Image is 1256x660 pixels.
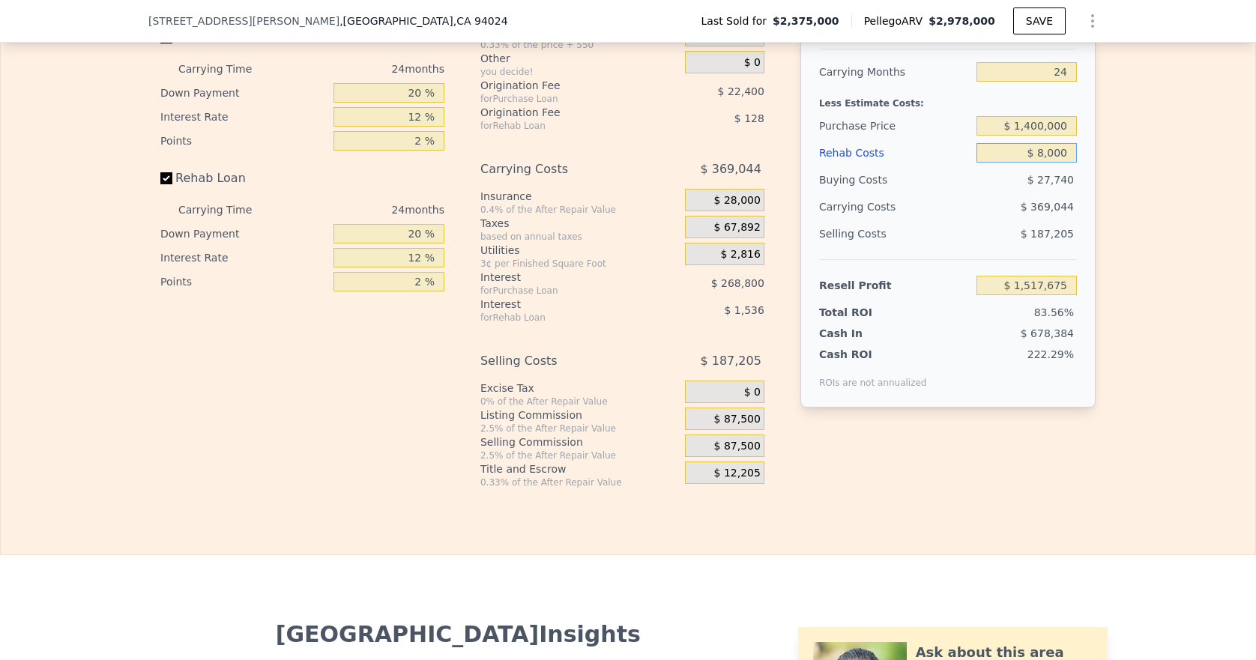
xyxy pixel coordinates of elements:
[700,348,761,375] span: $ 187,205
[160,222,327,246] div: Down Payment
[819,193,913,220] div: Carrying Costs
[480,285,647,297] div: for Purchase Loan
[160,172,172,184] input: Rehab Loan
[282,198,444,222] div: 24 months
[160,105,327,129] div: Interest Rate
[480,381,679,396] div: Excise Tax
[480,258,679,270] div: 3¢ per Finished Square Foot
[718,85,764,97] span: $ 22,400
[480,51,679,66] div: Other
[480,78,647,93] div: Origination Fee
[711,277,764,289] span: $ 268,800
[453,15,508,27] span: , CA 94024
[160,246,327,270] div: Interest Rate
[1078,6,1108,36] button: Show Options
[720,248,760,261] span: $ 2,816
[1027,348,1074,360] span: 222.29%
[714,467,761,480] span: $ 12,205
[339,13,507,28] span: , [GEOGRAPHIC_DATA]
[480,243,679,258] div: Utilities
[734,112,764,124] span: $ 128
[160,165,327,192] label: Rehab Loan
[714,194,761,208] span: $ 28,000
[480,449,679,461] div: 2.5% of the After Repair Value
[714,221,761,234] span: $ 67,892
[480,476,679,488] div: 0.33% of the After Repair Value
[819,166,970,193] div: Buying Costs
[480,423,679,435] div: 2.5% of the After Repair Value
[864,13,929,28] span: Pellego ARV
[480,348,647,375] div: Selling Costs
[480,120,647,132] div: for Rehab Loan
[819,326,913,341] div: Cash In
[819,58,970,85] div: Carrying Months
[819,362,927,389] div: ROIs are not annualized
[701,13,773,28] span: Last Sold for
[480,297,647,312] div: Interest
[744,386,761,399] span: $ 0
[773,13,839,28] span: $2,375,000
[819,220,970,247] div: Selling Costs
[160,81,327,105] div: Down Payment
[178,57,276,81] div: Carrying Time
[480,66,679,78] div: you decide!
[480,461,679,476] div: Title and Escrow
[1021,201,1074,213] span: $ 369,044
[480,408,679,423] div: Listing Commission
[480,216,679,231] div: Taxes
[1027,174,1074,186] span: $ 27,740
[480,231,679,243] div: based on annual taxes
[480,105,647,120] div: Origination Fee
[480,204,679,216] div: 0.4% of the After Repair Value
[480,270,647,285] div: Interest
[714,440,761,453] span: $ 87,500
[148,13,339,28] span: [STREET_ADDRESS][PERSON_NAME]
[819,305,913,320] div: Total ROI
[1021,228,1074,240] span: $ 187,205
[700,156,761,183] span: $ 369,044
[819,85,1077,112] div: Less Estimate Costs:
[819,272,970,299] div: Resell Profit
[480,435,679,449] div: Selling Commission
[714,413,761,426] span: $ 87,500
[819,139,970,166] div: Rehab Costs
[819,112,970,139] div: Purchase Price
[819,347,927,362] div: Cash ROI
[160,129,327,153] div: Points
[1034,306,1074,318] span: 83.56%
[282,57,444,81] div: 24 months
[480,39,679,51] div: 0.33% of the price + 550
[1021,327,1074,339] span: $ 678,384
[178,198,276,222] div: Carrying Time
[480,156,647,183] div: Carrying Costs
[724,304,764,316] span: $ 1,536
[480,93,647,105] div: for Purchase Loan
[480,312,647,324] div: for Rehab Loan
[1013,7,1066,34] button: SAVE
[160,270,327,294] div: Points
[160,621,756,648] div: [GEOGRAPHIC_DATA] Insights
[929,15,995,27] span: $2,978,000
[744,56,761,70] span: $ 0
[480,396,679,408] div: 0% of the After Repair Value
[480,189,679,204] div: Insurance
